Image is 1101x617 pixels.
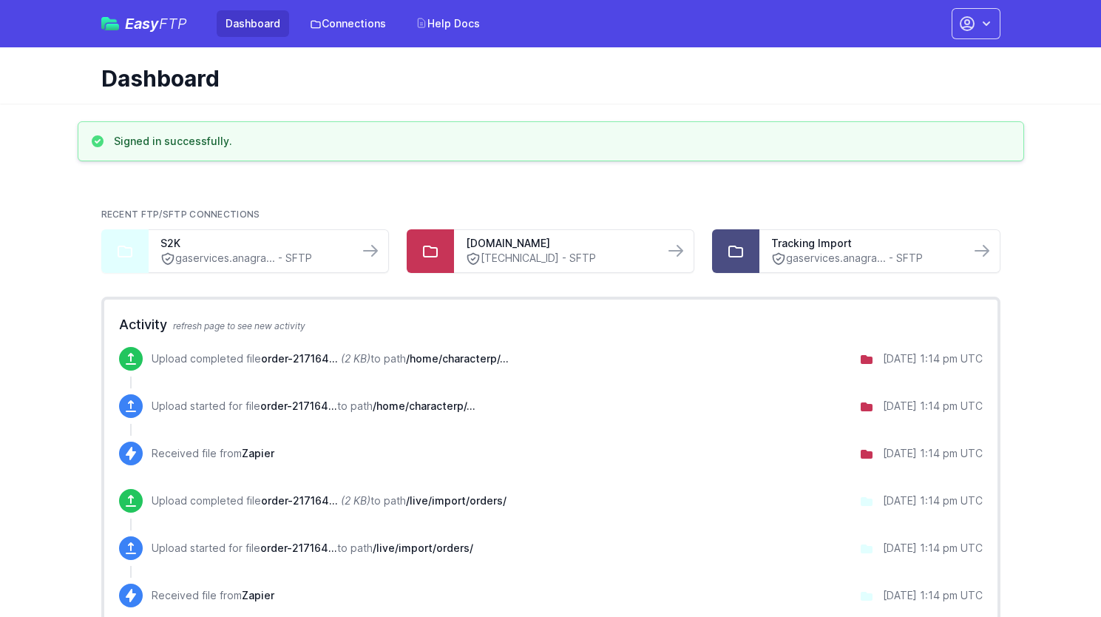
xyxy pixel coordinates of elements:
[160,251,347,266] a: gaservices.anagra... - SFTP
[125,16,187,31] span: Easy
[152,399,475,414] p: Upload started for file to path
[152,446,274,461] p: Received file from
[260,542,337,554] span: order-217164-2025-10-02-13.13.42.xml
[373,542,473,554] span: /live/import/orders/
[119,314,983,335] h2: Activity
[407,10,489,37] a: Help Docs
[242,589,274,601] span: Zapier
[101,16,187,31] a: EasyFTP
[771,251,958,266] a: gaservices.anagra... - SFTP
[883,399,983,414] div: [DATE] 1:14 pm UTC
[883,541,983,556] div: [DATE] 1:14 pm UTC
[159,15,187,33] span: FTP
[261,494,338,507] span: order-217164-2025-10-02-13.13.42.xml
[217,10,289,37] a: Dashboard
[152,588,274,603] p: Received file from
[101,65,989,92] h1: Dashboard
[152,541,473,556] p: Upload started for file to path
[341,352,370,365] i: (2 KB)
[883,446,983,461] div: [DATE] 1:14 pm UTC
[883,588,983,603] div: [DATE] 1:14 pm UTC
[152,493,507,508] p: Upload completed file to path
[101,209,1000,220] h2: Recent FTP/SFTP Connections
[341,494,370,507] i: (2 KB)
[260,399,337,412] span: order-217164-2025-10-02-13.13.42.xml.sent
[466,236,652,251] a: [DOMAIN_NAME]
[173,320,305,331] span: refresh page to see new activity
[152,351,509,366] p: Upload completed file to path
[101,17,119,30] img: easyftp_logo.png
[242,447,274,459] span: Zapier
[301,10,395,37] a: Connections
[771,236,958,251] a: Tracking Import
[373,399,475,412] span: /home/characterp/public_html/wp-content/uploads/wpallexport/exports/sent/
[466,251,652,266] a: [TECHNICAL_ID] - SFTP
[114,134,232,149] h3: Signed in successfully.
[883,493,983,508] div: [DATE] 1:14 pm UTC
[406,494,507,507] span: /live/import/orders/
[406,352,509,365] span: /home/characterp/public_html/wp-content/uploads/wpallexport/exports/sent/
[160,236,347,251] a: S2K
[261,352,338,365] span: order-217164-2025-10-02-13.13.42.xml.sent
[883,351,983,366] div: [DATE] 1:14 pm UTC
